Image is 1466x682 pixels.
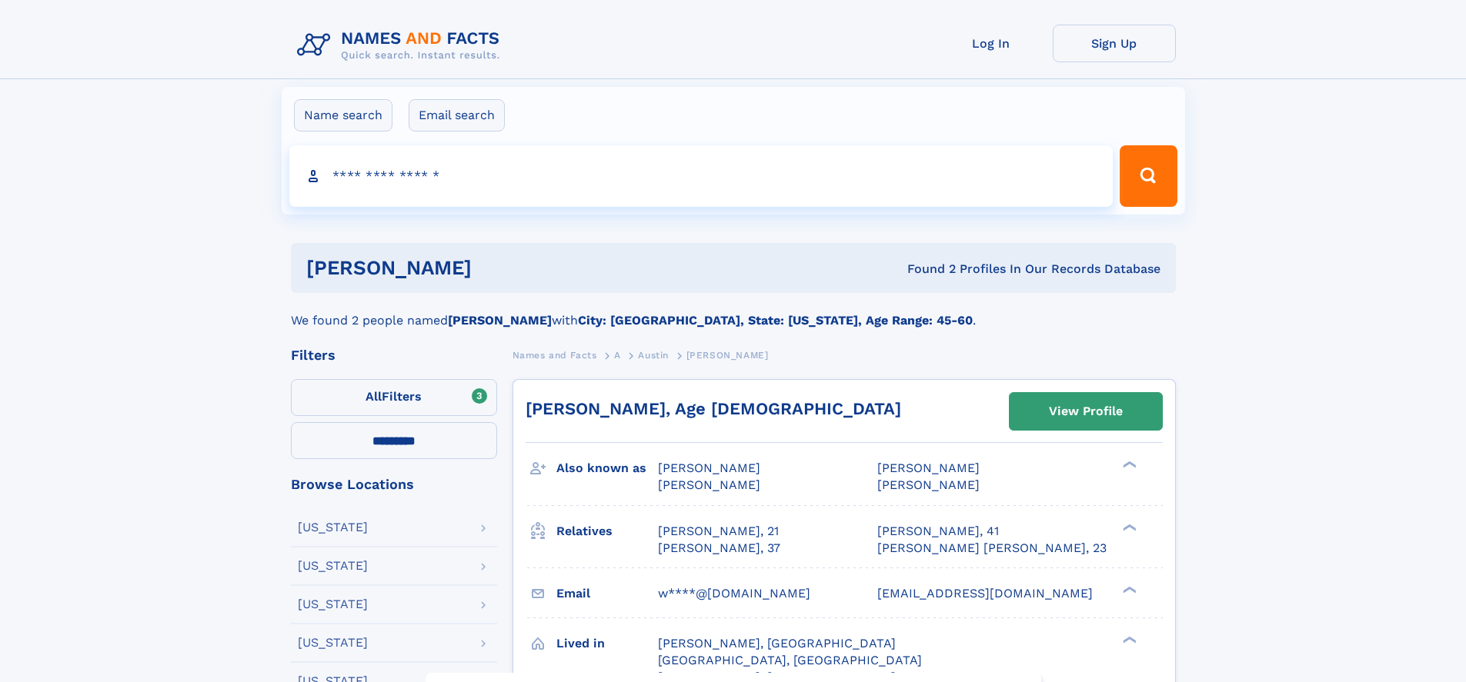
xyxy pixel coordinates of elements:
[298,637,368,649] div: [US_STATE]
[877,523,999,540] a: [PERSON_NAME], 41
[298,521,368,534] div: [US_STATE]
[556,630,658,657] h3: Lived in
[614,350,621,361] span: A
[1120,145,1177,207] button: Search Button
[877,586,1093,600] span: [EMAIL_ADDRESS][DOMAIN_NAME]
[294,99,392,131] label: Name search
[578,313,973,328] b: City: [GEOGRAPHIC_DATA], State: [US_STATE], Age Range: 45-60
[298,560,368,572] div: [US_STATE]
[1119,460,1137,470] div: ❯
[1010,393,1162,430] a: View Profile
[556,518,658,544] h3: Relatives
[289,145,1114,207] input: search input
[614,345,621,364] a: A
[658,523,779,540] a: [PERSON_NAME], 21
[298,598,368,610] div: [US_STATE]
[690,261,1160,278] div: Found 2 Profiles In Our Records Database
[877,461,980,475] span: [PERSON_NAME]
[1119,584,1137,594] div: ❯
[1049,394,1123,429] div: View Profile
[409,99,505,131] label: Email search
[877,540,1107,557] a: [PERSON_NAME] [PERSON_NAME], 23
[306,258,690,278] h1: [PERSON_NAME]
[366,389,382,404] span: All
[513,345,597,364] a: Names and Facts
[1119,634,1137,644] div: ❯
[686,350,769,361] span: [PERSON_NAME]
[638,345,669,364] a: Austin
[291,379,497,416] label: Filters
[638,350,669,361] span: Austin
[1053,25,1176,62] a: Sign Up
[930,25,1053,62] a: Log In
[658,540,780,557] a: [PERSON_NAME], 37
[291,477,497,491] div: Browse Locations
[1119,522,1137,532] div: ❯
[877,477,980,492] span: [PERSON_NAME]
[658,653,922,667] span: [GEOGRAPHIC_DATA], [GEOGRAPHIC_DATA]
[658,636,896,650] span: [PERSON_NAME], [GEOGRAPHIC_DATA]
[658,461,760,475] span: [PERSON_NAME]
[658,477,760,492] span: [PERSON_NAME]
[556,581,658,607] h3: Email
[448,313,552,328] b: [PERSON_NAME]
[291,293,1176,330] div: We found 2 people named with .
[291,348,497,362] div: Filters
[526,399,901,418] a: [PERSON_NAME], Age [DEMOGRAPHIC_DATA]
[556,455,658,481] h3: Also known as
[291,25,513,66] img: Logo Names and Facts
